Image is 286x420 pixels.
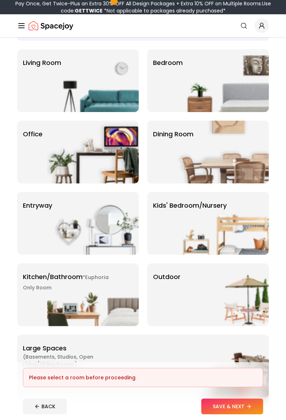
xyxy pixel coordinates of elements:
[47,49,139,112] img: Living Room
[23,353,112,368] span: ( Basements, Studios, Open living/dining rooms )
[177,121,269,183] img: Dining Room
[47,192,139,255] img: entryway
[153,272,181,282] p: Outdoor
[23,201,52,211] p: entryway
[29,374,257,381] div: Please select a room before proceeding
[23,129,43,139] p: Office
[153,129,193,139] p: Dining Room
[47,121,139,183] img: Office
[75,7,103,14] b: GETTWICE
[29,19,73,33] a: Spacejoy
[177,192,269,255] img: Kids' Bedroom/Nursery
[153,201,227,211] p: Kids' Bedroom/Nursery
[23,58,61,68] p: Living Room
[177,49,269,112] img: Bedroom
[23,272,112,293] p: Kitchen/Bathroom
[23,343,112,378] p: Large Spaces
[177,263,269,326] img: Outdoor
[201,399,263,414] button: SAVE & NEXT
[47,263,139,326] img: Kitchen/Bathroom *Euphoria Only
[153,58,183,68] p: Bedroom
[103,7,226,14] span: *Not applicable to packages already purchased*
[23,399,67,414] button: BACK
[29,19,73,33] img: Spacejoy Logo
[17,14,269,37] nav: Global
[177,335,269,398] img: Large Spaces *Euphoria Only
